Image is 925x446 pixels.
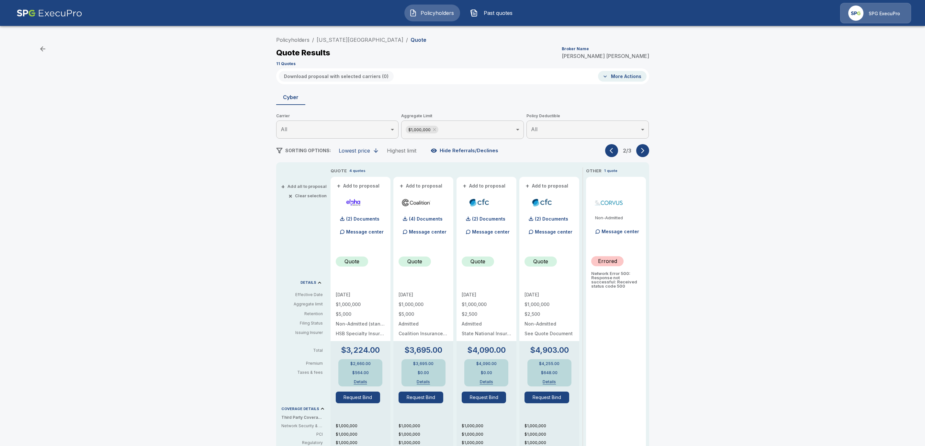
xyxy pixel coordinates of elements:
[400,184,403,188] span: +
[406,126,433,133] span: $1,000,000
[336,292,385,297] p: [DATE]
[281,415,328,420] p: Third Party Coverage
[399,392,443,403] button: Request Bind
[336,312,385,316] p: $5,000
[604,168,606,174] p: 1
[336,431,390,437] p: $1,000,000
[281,423,323,429] p: Network Security & Privacy Liability: Third party liability costs
[462,392,506,403] button: Request Bind
[276,37,310,43] a: Policyholders
[336,423,390,429] p: $1,000,000
[347,380,373,384] button: Details
[387,147,416,154] div: Highest limit
[480,9,516,17] span: Past quotes
[276,89,305,105] button: Cyber
[462,302,511,307] p: $1,000,000
[462,292,511,297] p: [DATE]
[399,322,448,326] p: Admitted
[525,322,574,326] p: Non-Admitted
[399,312,448,316] p: $5,000
[462,182,507,189] button: +Add to proposal
[281,361,328,365] p: Premium
[406,36,408,44] li: /
[349,168,366,174] p: 4 quotes
[525,331,574,336] p: See Quote Document
[562,53,649,59] p: [PERSON_NAME] [PERSON_NAME]
[409,9,417,17] img: Policyholders Icon
[481,371,492,375] p: $0.00
[336,322,385,326] p: Non-Admitted (standard)
[535,217,568,221] p: (2) Documents
[598,257,617,265] p: Errored
[525,184,529,188] span: +
[281,371,328,374] p: Taxes & fees
[300,281,316,284] p: DETAILS
[336,392,380,403] button: Request Bind
[281,440,323,446] p: Regulatory: In case you're fined by regulators (e.g., for breaching consumer privacy)
[401,113,524,119] span: Aggregate Limit
[413,362,434,366] p: $3,695.00
[350,362,371,366] p: $2,660.00
[276,113,399,119] span: Carrier
[281,320,323,326] p: Filing Status
[530,346,569,354] p: $4,903.00
[399,440,453,446] p: $1,000,000
[621,148,634,153] p: 2 / 3
[525,392,569,403] button: Request Bind
[337,184,341,188] span: +
[338,198,368,207] img: elphacyberstandard
[525,423,579,429] p: $1,000,000
[285,148,331,153] span: SORTING OPTIONS:
[336,302,385,307] p: $1,000,000
[336,182,381,189] button: +Add to proposal
[463,184,467,188] span: +
[531,126,537,132] span: All
[598,71,647,82] button: More Actions
[462,392,511,403] span: Request Bind
[586,168,602,174] p: OTHER
[535,228,572,235] p: Message center
[339,147,370,154] div: Lowest price
[281,301,323,307] p: Aggregate limit
[591,271,641,288] p: Network Error 500: Response not successful: Received status code 500
[404,346,442,354] p: $3,695.00
[281,126,287,132] span: All
[281,184,285,189] span: +
[533,257,548,265] p: Quote
[473,380,499,384] button: Details
[282,184,327,189] button: +Add all to proposal
[525,431,579,437] p: $1,000,000
[462,331,511,336] p: State National Insurance Company Inc.
[472,217,505,221] p: (2) Documents
[404,5,460,21] button: Policyholders IconPolicyholders
[399,182,444,189] button: +Add to proposal
[399,331,448,336] p: Coalition Insurance Solutions
[312,36,314,44] li: /
[336,331,385,336] p: HSB Specialty Insurance Company: rated "A++" by A.M. Best (20%), AXIS Surplus Insurance Company: ...
[341,346,380,354] p: $3,224.00
[465,5,521,21] button: Past quotes IconPast quotes
[462,440,516,446] p: $1,000,000
[525,440,579,446] p: $1,000,000
[276,36,426,44] nav: breadcrumb
[536,380,562,384] button: Details
[399,302,448,307] p: $1,000,000
[464,198,494,207] img: cfccyberadmitted
[406,126,438,133] div: $1,000,000
[401,198,431,207] img: coalitioncyberadmitted
[281,311,323,317] p: Retention
[525,182,570,189] button: +Add to proposal
[346,217,379,221] p: (2) Documents
[527,198,557,207] img: cfccyber
[525,392,574,403] span: Request Bind
[602,228,639,235] p: Message center
[525,292,574,297] p: [DATE]
[429,144,501,157] button: Hide Referrals/Declines
[344,257,359,265] p: Quote
[526,113,649,119] span: Policy Deductible
[420,9,455,17] span: Policyholders
[462,322,511,326] p: Admitted
[288,194,292,198] span: ×
[472,228,510,235] p: Message center
[399,292,448,297] p: [DATE]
